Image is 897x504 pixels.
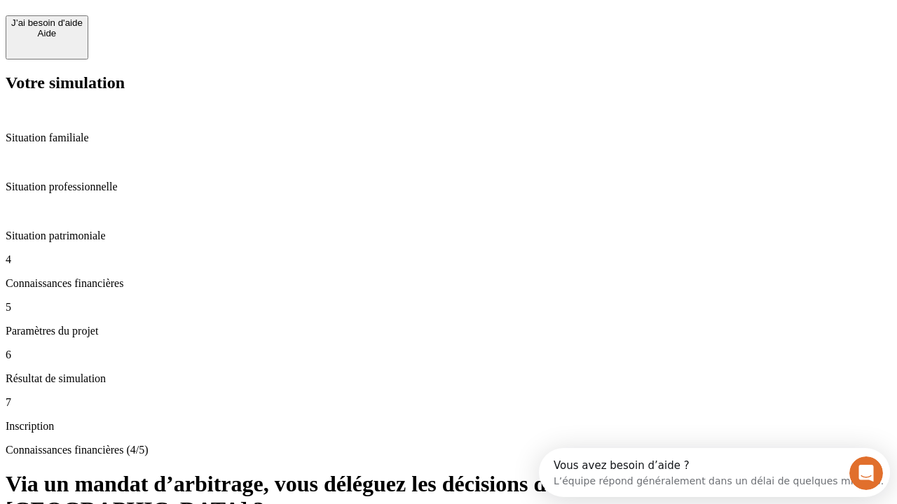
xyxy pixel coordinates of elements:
p: 7 [6,396,891,409]
div: J’ai besoin d'aide [11,17,83,28]
p: 6 [6,349,891,361]
iframe: Intercom live chat discovery launcher [539,448,890,497]
p: 4 [6,253,891,266]
div: Ouvrir le Messenger Intercom [6,6,386,44]
p: Résultat de simulation [6,372,891,385]
div: Aide [11,28,83,38]
p: Connaissances financières (4/5) [6,444,891,456]
p: Situation professionnelle [6,181,891,193]
div: L’équipe répond généralement dans un délai de quelques minutes. [15,23,345,38]
button: J’ai besoin d'aideAide [6,15,88,59]
p: Situation familiale [6,132,891,144]
p: 5 [6,301,891,314]
p: Situation patrimoniale [6,230,891,242]
div: Vous avez besoin d’aide ? [15,12,345,23]
p: Connaissances financières [6,277,891,290]
p: Paramètres du projet [6,325,891,337]
iframe: Intercom live chat [849,456,883,490]
p: Inscription [6,420,891,433]
h2: Votre simulation [6,73,891,92]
